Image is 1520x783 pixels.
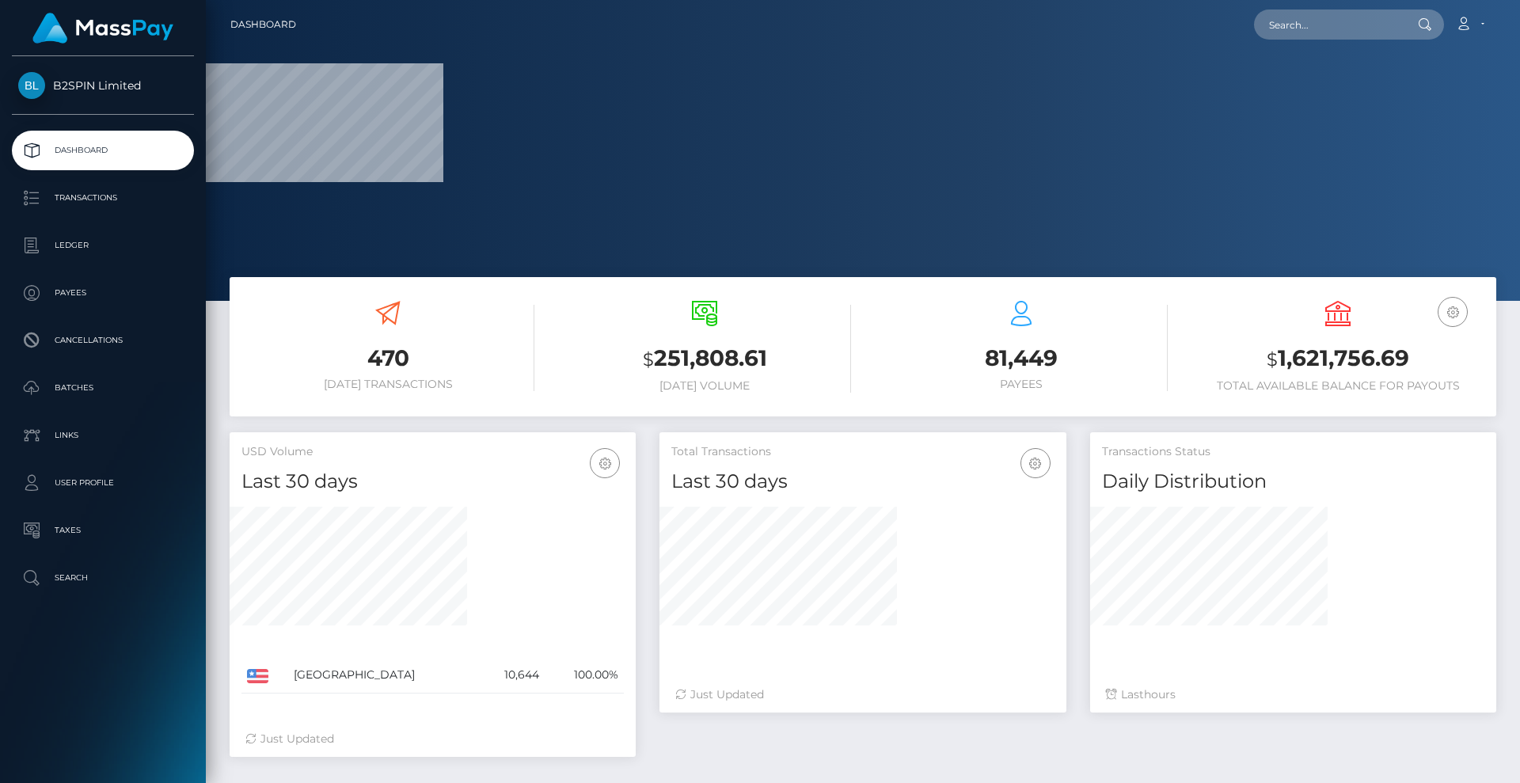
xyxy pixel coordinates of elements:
h5: Transactions Status [1102,444,1484,460]
h4: Last 30 days [241,468,624,496]
p: Transactions [18,186,188,210]
p: Batches [18,376,188,400]
h5: Total Transactions [671,444,1054,460]
td: 10,644 [478,657,544,694]
h3: 470 [241,343,534,374]
h3: 81,449 [875,343,1168,374]
a: Payees [12,273,194,313]
div: Last hours [1106,686,1480,703]
a: Dashboard [230,8,296,41]
p: Payees [18,281,188,305]
p: Search [18,566,188,590]
a: User Profile [12,463,194,503]
td: [GEOGRAPHIC_DATA] [288,657,478,694]
small: $ [1267,348,1278,371]
a: Batches [12,368,194,408]
div: Just Updated [245,731,620,747]
a: Transactions [12,178,194,218]
p: User Profile [18,471,188,495]
td: 100.00% [545,657,625,694]
h6: [DATE] Transactions [241,378,534,391]
p: Taxes [18,519,188,542]
h4: Last 30 days [671,468,1054,496]
h3: 1,621,756.69 [1191,343,1484,375]
h3: 251,808.61 [558,343,851,375]
a: Cancellations [12,321,194,360]
p: Cancellations [18,329,188,352]
p: Links [18,424,188,447]
h6: Total Available Balance for Payouts [1191,379,1484,393]
small: $ [643,348,654,371]
div: Just Updated [675,686,1050,703]
img: B2SPIN Limited [18,72,45,99]
input: Search... [1254,10,1403,40]
a: Dashboard [12,131,194,170]
h6: Payees [875,378,1168,391]
h5: USD Volume [241,444,624,460]
h6: [DATE] Volume [558,379,851,393]
p: Dashboard [18,139,188,162]
img: US.png [247,669,268,683]
a: Links [12,416,194,455]
p: Ledger [18,234,188,257]
img: MassPay Logo [32,13,173,44]
a: Search [12,558,194,598]
span: B2SPIN Limited [12,78,194,93]
a: Taxes [12,511,194,550]
a: Ledger [12,226,194,265]
h4: Daily Distribution [1102,468,1484,496]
